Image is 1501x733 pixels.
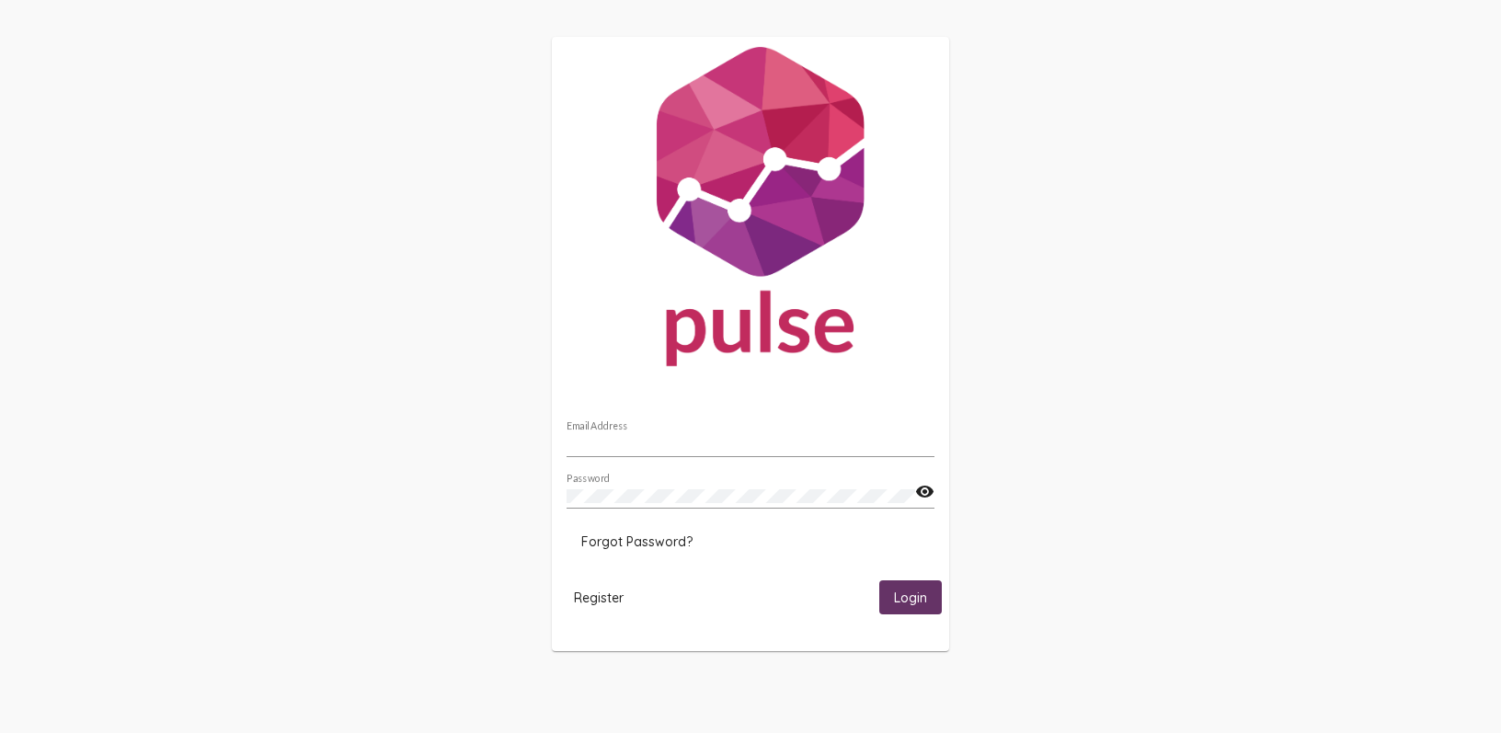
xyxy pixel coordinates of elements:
span: Register [574,590,624,606]
button: Forgot Password? [567,525,707,558]
mat-icon: visibility [915,481,934,503]
button: Register [559,580,638,614]
img: Pulse For Good Logo [552,37,949,384]
span: Login [894,590,927,606]
button: Login [879,580,942,614]
span: Forgot Password? [581,533,693,550]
